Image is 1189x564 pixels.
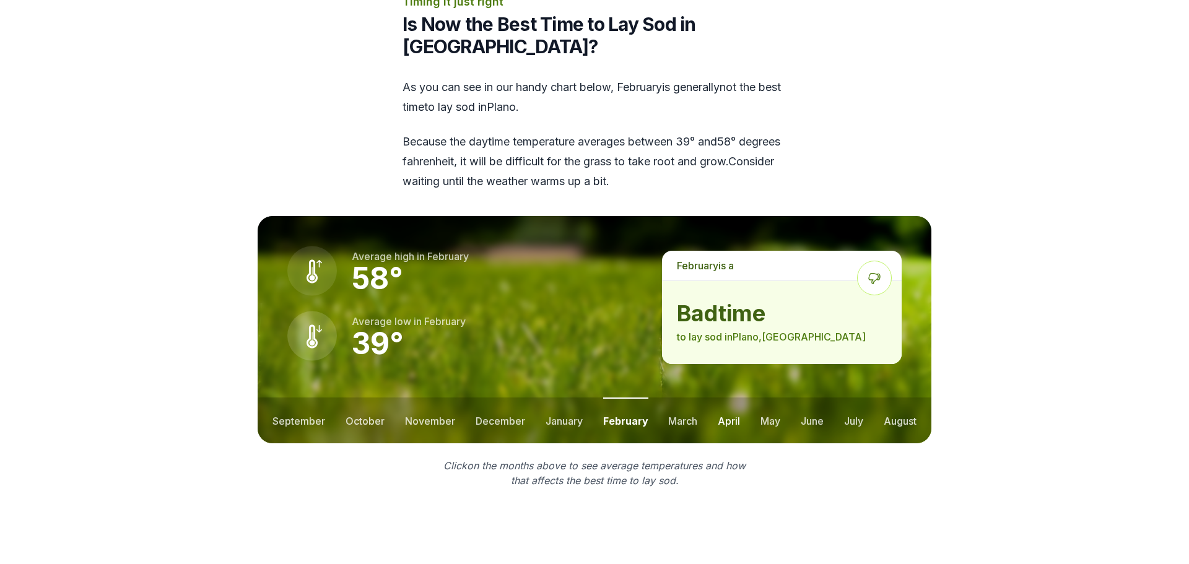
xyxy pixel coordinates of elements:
button: november [405,397,455,443]
button: december [476,397,525,443]
div: As you can see in our handy chart below, is generally not the best time to lay sod in Plano . [403,77,786,191]
p: Because the daytime temperature averages between 39 ° and 58 ° degrees fahrenheit, it will be dif... [403,132,786,191]
p: Click on the months above to see average temperatures and how that affects the best time to lay sod. [436,458,753,488]
p: Average high in [352,249,469,264]
span: february [424,315,466,328]
button: february [603,397,648,443]
span: february [427,250,469,262]
strong: 39 ° [352,325,404,362]
p: is a [662,251,902,280]
h2: Is Now the Best Time to Lay Sod in [GEOGRAPHIC_DATA]? [403,13,786,58]
p: to lay sod in Plano , [GEOGRAPHIC_DATA] [677,329,887,344]
button: may [760,397,780,443]
strong: bad time [677,301,887,326]
strong: 58 ° [352,260,403,297]
button: august [884,397,917,443]
button: july [844,397,863,443]
p: Average low in [352,314,466,329]
button: april [718,397,740,443]
button: september [272,397,325,443]
button: june [801,397,824,443]
span: february [677,259,718,272]
button: october [346,397,385,443]
button: january [546,397,583,443]
button: march [668,397,697,443]
span: february [617,80,662,93]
